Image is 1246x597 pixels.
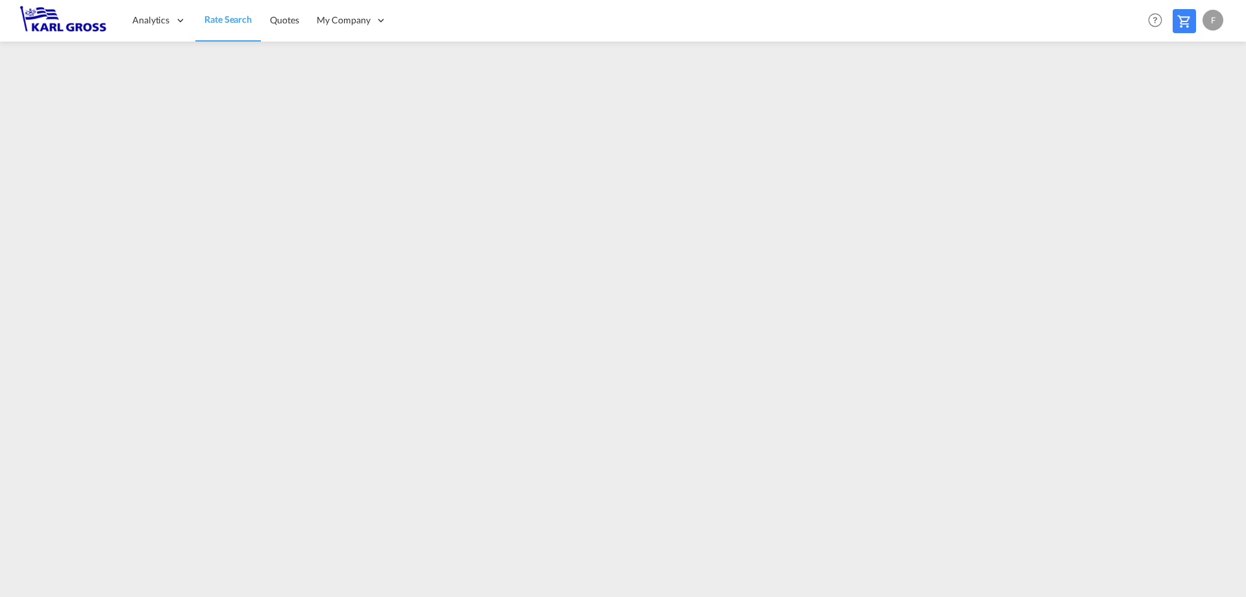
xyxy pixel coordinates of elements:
[1144,9,1166,31] span: Help
[19,6,107,35] img: 3269c73066d711f095e541db4db89301.png
[1144,9,1173,32] div: Help
[317,14,370,27] span: My Company
[1203,10,1223,31] div: F
[10,529,55,578] iframe: Chat
[204,14,252,25] span: Rate Search
[270,14,299,25] span: Quotes
[132,14,169,27] span: Analytics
